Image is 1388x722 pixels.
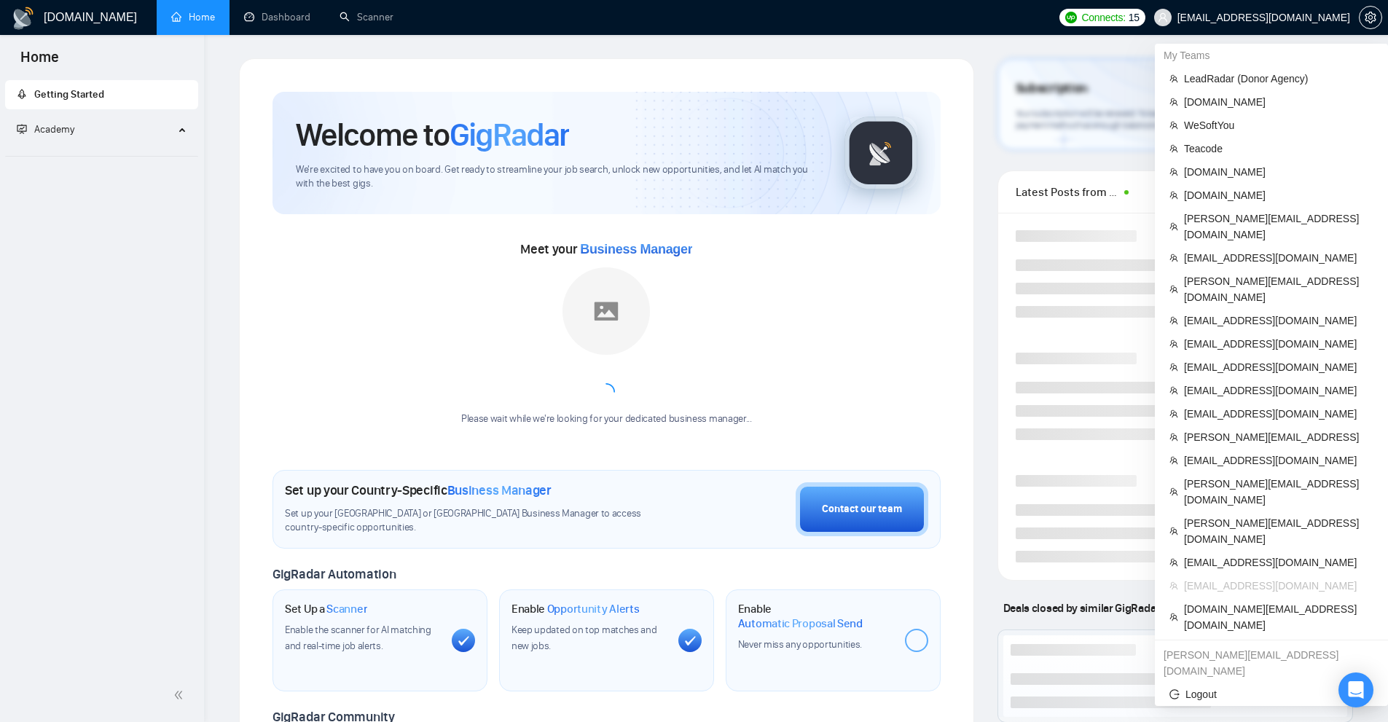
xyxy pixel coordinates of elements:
[452,412,761,426] div: Please wait while we're looking for your dedicated business manager...
[1184,94,1373,110] span: [DOMAIN_NAME]
[1184,601,1373,633] span: [DOMAIN_NAME][EMAIL_ADDRESS][DOMAIN_NAME]
[1184,141,1373,157] span: Teacode
[1169,581,1178,590] span: team
[1016,183,1120,201] span: Latest Posts from the GigRadar Community
[1016,108,1313,131] span: Your subscription will be renewed. To keep things running smoothly, make sure your payment method...
[1184,273,1373,305] span: [PERSON_NAME][EMAIL_ADDRESS][DOMAIN_NAME]
[1184,313,1373,329] span: [EMAIL_ADDRESS][DOMAIN_NAME]
[1065,12,1077,23] img: upwork-logo.png
[1184,164,1373,180] span: [DOMAIN_NAME]
[1184,336,1373,352] span: [EMAIL_ADDRESS][DOMAIN_NAME]
[1169,254,1178,262] span: team
[1184,515,1373,547] span: [PERSON_NAME][EMAIL_ADDRESS][DOMAIN_NAME]
[1184,406,1373,422] span: [EMAIL_ADDRESS][DOMAIN_NAME]
[244,11,310,23] a: dashboardDashboard
[1184,117,1373,133] span: WeSoftYou
[1169,121,1178,130] span: team
[562,267,650,355] img: placeholder.png
[1338,672,1373,707] div: Open Intercom Messenger
[1169,689,1180,699] span: logout
[1169,222,1178,231] span: team
[1169,527,1178,535] span: team
[171,11,215,23] a: homeHome
[738,602,893,630] h1: Enable
[1360,12,1381,23] span: setting
[1155,643,1388,683] div: oleksandr.b+1@gigradar.io
[1016,76,1088,101] span: Subscription
[1359,6,1382,29] button: setting
[17,123,74,136] span: Academy
[17,124,27,134] span: fund-projection-screen
[1169,433,1178,442] span: team
[34,123,74,136] span: Academy
[1184,250,1373,266] span: [EMAIL_ADDRESS][DOMAIN_NAME]
[511,602,640,616] h1: Enable
[285,507,671,535] span: Set up your [GEOGRAPHIC_DATA] or [GEOGRAPHIC_DATA] Business Manager to access country-specific op...
[1169,191,1178,200] span: team
[1169,686,1373,702] span: Logout
[511,624,657,652] span: Keep updated on top matches and new jobs.
[285,602,367,616] h1: Set Up a
[5,150,198,160] li: Academy Homepage
[1169,144,1178,153] span: team
[1169,285,1178,294] span: team
[1169,98,1178,106] span: team
[822,501,902,517] div: Contact our team
[1169,316,1178,325] span: team
[1081,9,1125,25] span: Connects:
[1359,12,1382,23] a: setting
[173,688,188,702] span: double-left
[1184,429,1373,445] span: [PERSON_NAME][EMAIL_ADDRESS]
[296,163,821,191] span: We're excited to have you on board. Get ready to streamline your job search, unlock new opportuni...
[5,80,198,109] li: Getting Started
[1184,211,1373,243] span: [PERSON_NAME][EMAIL_ADDRESS][DOMAIN_NAME]
[1184,359,1373,375] span: [EMAIL_ADDRESS][DOMAIN_NAME]
[1169,340,1178,348] span: team
[1169,487,1178,496] span: team
[796,482,928,536] button: Contact our team
[272,566,396,582] span: GigRadar Automation
[1169,558,1178,567] span: team
[520,241,692,257] span: Meet your
[9,47,71,77] span: Home
[1184,71,1373,87] span: LeadRadar (Donor Agency)
[450,115,569,154] span: GigRadar
[12,7,35,30] img: logo
[547,602,640,616] span: Opportunity Alerts
[326,602,367,616] span: Scanner
[1169,613,1178,621] span: team
[738,616,863,631] span: Automatic Proposal Send
[340,11,393,23] a: searchScanner
[17,89,27,99] span: rocket
[1129,9,1140,25] span: 15
[285,624,431,652] span: Enable the scanner for AI matching and real-time job alerts.
[844,117,917,189] img: gigradar-logo.png
[1158,12,1168,23] span: user
[997,595,1195,621] span: Deals closed by similar GigRadar users
[447,482,552,498] span: Business Manager
[1184,476,1373,508] span: [PERSON_NAME][EMAIL_ADDRESS][DOMAIN_NAME]
[1184,382,1373,399] span: [EMAIL_ADDRESS][DOMAIN_NAME]
[1155,44,1388,67] div: My Teams
[738,638,862,651] span: Never miss any opportunities.
[1169,386,1178,395] span: team
[1184,187,1373,203] span: [DOMAIN_NAME]
[1184,554,1373,570] span: [EMAIL_ADDRESS][DOMAIN_NAME]
[1184,452,1373,468] span: [EMAIL_ADDRESS][DOMAIN_NAME]
[285,482,552,498] h1: Set up your Country-Specific
[1169,409,1178,418] span: team
[1169,456,1178,465] span: team
[596,382,616,402] span: loading
[34,88,104,101] span: Getting Started
[580,242,692,256] span: Business Manager
[1169,74,1178,83] span: team
[1169,363,1178,372] span: team
[1169,168,1178,176] span: team
[296,115,569,154] h1: Welcome to
[1184,578,1373,594] span: [EMAIL_ADDRESS][DOMAIN_NAME]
